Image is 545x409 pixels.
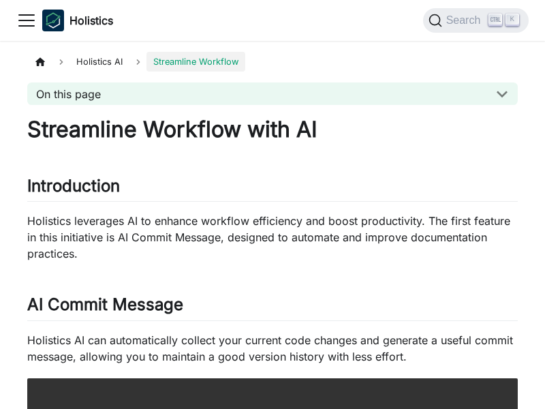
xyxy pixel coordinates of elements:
p: Holistics leverages AI to enhance workflow efficiency and boost productivity. The first feature i... [27,213,518,262]
button: Search (Ctrl+K) [423,8,529,33]
p: Holistics AI can automatically collect your current code changes and generate a useful commit mes... [27,332,518,365]
h1: Streamline Workflow with AI [27,116,518,143]
button: Toggle navigation bar [16,10,37,31]
span: Streamline Workflow [146,52,245,72]
span: Holistics AI [69,52,129,72]
b: Holistics [69,12,113,29]
h2: Introduction [27,176,518,202]
img: Holistics [42,10,64,31]
span: Search [442,14,489,27]
a: Home page [27,52,53,72]
button: On this page [27,82,518,105]
a: HolisticsHolistics [42,10,113,31]
kbd: K [505,14,519,26]
h2: AI Commit Message [27,294,518,320]
nav: Breadcrumbs [27,52,518,72]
